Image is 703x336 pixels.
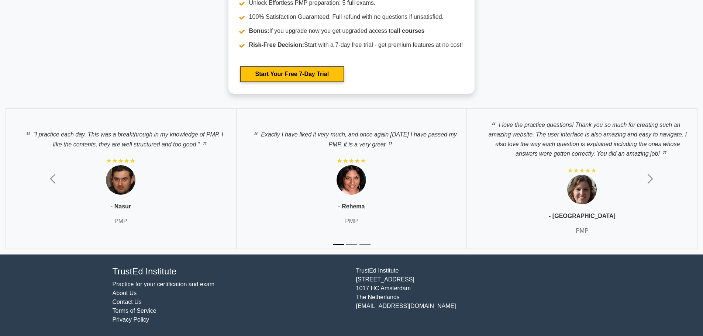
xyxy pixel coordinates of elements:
[337,165,366,195] img: Testimonial 2
[240,66,344,82] a: Start Your Free 7-Day Trial
[345,217,358,226] p: PMP
[106,156,135,165] div: ★★★★★
[337,156,366,165] div: ★★★★★
[333,240,344,249] button: Slide 1
[338,202,365,211] p: - Rehema
[113,290,137,296] a: About Us
[244,126,459,149] p: Exactly I have liked it very much, and once again [DATE] I have passed my PMP, it is a very great
[475,116,690,158] p: I love the practice questions! Thank you so much for creating such an amazing website. The user i...
[114,217,127,226] p: PMP
[113,281,215,287] a: Practice for your certification and exam
[352,266,595,324] div: TrustEd Institute [STREET_ADDRESS] 1017 HC Amsterdam The Netherlands [EMAIL_ADDRESS][DOMAIN_NAME]
[113,266,347,277] h4: TrustEd Institute
[346,240,357,249] button: Slide 2
[359,240,371,249] button: Slide 3
[106,165,135,195] img: Testimonial 1
[113,308,156,314] a: Terms of Service
[113,316,149,323] a: Privacy Policy
[567,166,597,175] div: ★★★★★
[13,126,228,149] p: "I practice each day. This was a breakthrough in my knowledge of PMP. I like the contents, they a...
[567,175,597,204] img: Testimonial 3
[111,202,131,211] p: - Nasur
[576,226,589,235] p: PMP
[549,212,616,221] p: - [GEOGRAPHIC_DATA]
[113,299,142,305] a: Contact Us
